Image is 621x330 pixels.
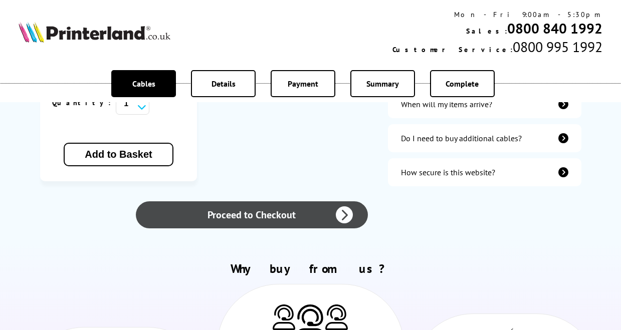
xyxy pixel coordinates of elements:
[401,133,522,143] div: Do I need to buy additional cables?
[401,167,495,177] div: How secure is this website?
[52,98,116,107] span: Quantity:
[388,90,581,118] a: items-arrive
[212,79,236,89] span: Details
[325,304,348,330] img: Printer Experts
[388,124,581,152] a: additional-cables
[513,38,602,56] span: 0800 995 1992
[401,99,492,109] div: When will my items arrive?
[366,79,399,89] span: Summary
[392,10,602,19] div: Mon - Fri 9:00am - 5:30pm
[392,45,513,54] span: Customer Service:
[466,27,507,36] span: Sales:
[273,304,295,330] img: Printer Experts
[132,79,155,89] span: Cables
[64,143,173,166] button: Add to Basket
[19,22,170,43] img: Printerland Logo
[388,158,581,186] a: secure-website
[19,261,602,276] h2: Why buy from us?
[507,19,602,38] a: 0800 840 1992
[136,201,367,228] a: Proceed to Checkout
[288,79,318,89] span: Payment
[446,79,479,89] span: Complete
